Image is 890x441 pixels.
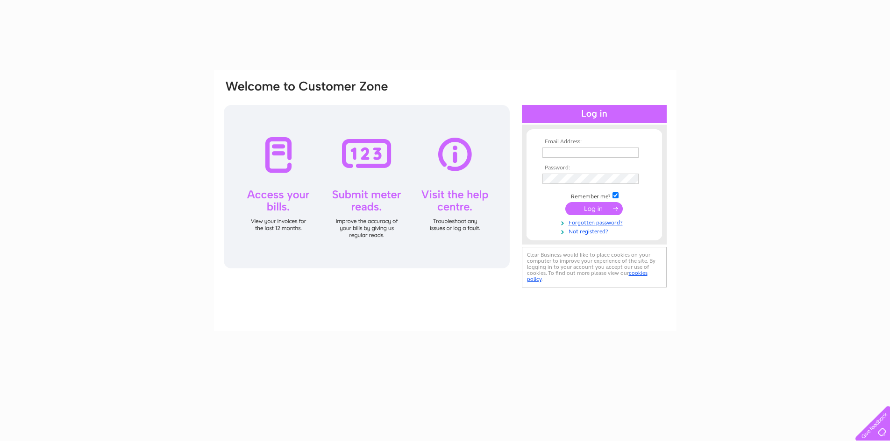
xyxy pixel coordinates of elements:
[527,270,648,282] a: cookies policy
[565,202,623,215] input: Submit
[542,217,648,226] a: Forgotten password?
[540,191,648,200] td: Remember me?
[542,226,648,235] a: Not registered?
[540,165,648,171] th: Password:
[522,247,667,287] div: Clear Business would like to place cookies on your computer to improve your experience of the sit...
[540,139,648,145] th: Email Address:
